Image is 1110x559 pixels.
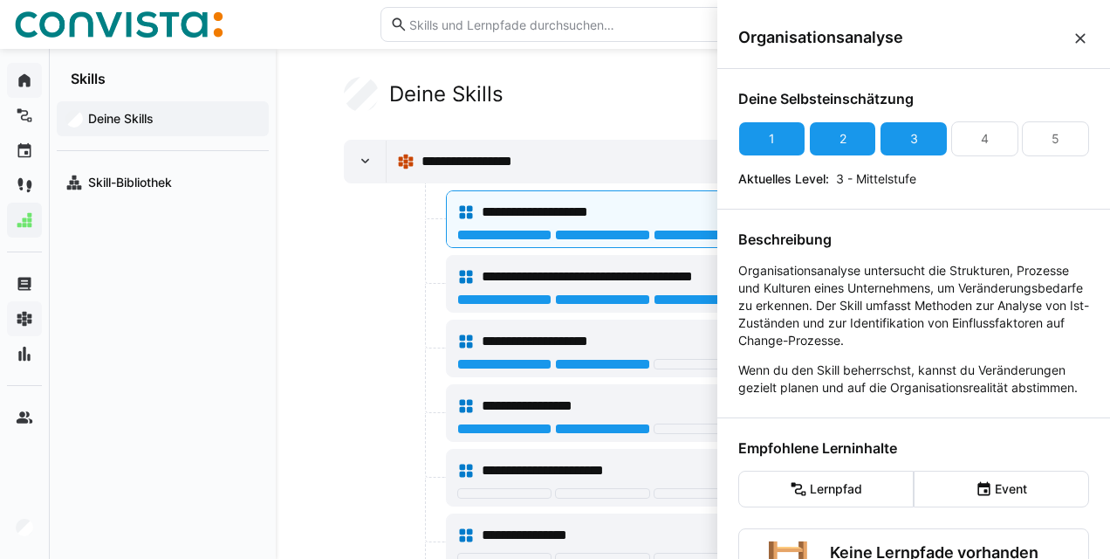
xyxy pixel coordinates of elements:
p: Aktuelles Level: [738,170,829,188]
span: Organisationsanalyse [738,28,1072,47]
div: 4 [981,130,989,148]
h4: Empfohlene Lerninhalte [738,439,1089,457]
h2: Deine Skills [389,81,504,107]
input: Skills und Lernpfade durchsuchen… [408,17,720,32]
p: Wenn du den Skill beherrschst, kannst du Veränderungen gezielt planen und auf die Organisationsre... [738,362,1089,397]
h4: Beschreibung [738,231,1089,248]
div: 3 [910,130,918,148]
div: 1 [769,130,775,148]
div: 5 [1052,130,1059,148]
p: Organisationsanalyse untersucht die Strukturen, Prozesse und Kulturen eines Unternehmens, um Verä... [738,262,1089,349]
div: 2 [839,130,846,148]
eds-button-option: Lernpfad [738,471,914,507]
h4: Deine Selbsteinschätzung [738,90,1089,107]
p: 3 - Mittelstufe [836,170,916,188]
eds-button-option: Event [914,471,1089,507]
